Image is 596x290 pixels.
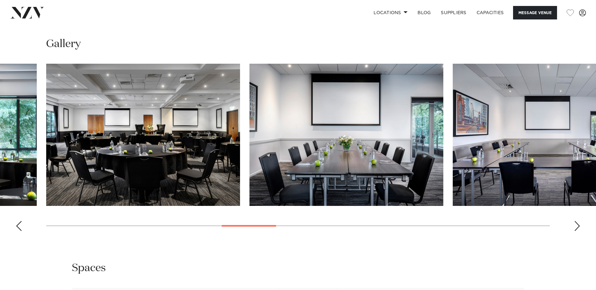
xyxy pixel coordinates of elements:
[413,6,436,19] a: BLOG
[472,6,509,19] a: Capacities
[46,64,240,206] swiper-slide: 9 / 23
[249,64,443,206] swiper-slide: 10 / 23
[72,261,106,275] h2: Spaces
[46,37,81,51] h2: Gallery
[10,7,44,18] img: nzv-logo.png
[513,6,557,19] button: Message Venue
[369,6,413,19] a: Locations
[436,6,471,19] a: SUPPLIERS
